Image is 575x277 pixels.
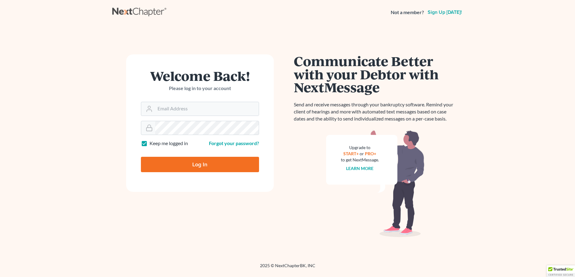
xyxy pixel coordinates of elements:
[141,157,259,172] input: Log In
[547,265,575,277] div: TrustedSite Certified
[391,9,424,16] strong: Not a member?
[141,85,259,92] p: Please log in to your account
[343,151,359,156] a: START+
[141,69,259,82] h1: Welcome Back!
[341,157,379,163] div: to get NextMessage.
[341,144,379,151] div: Upgrade to
[209,140,259,146] a: Forgot your password?
[346,166,373,171] a: Learn more
[294,101,457,122] p: Send and receive messages through your bankruptcy software. Remind your client of hearings and mo...
[112,263,463,274] div: 2025 © NextChapterBK, INC
[426,10,463,15] a: Sign up [DATE]!
[360,151,364,156] span: or
[294,54,457,94] h1: Communicate Better with your Debtor with NextMessage
[365,151,376,156] a: PRO+
[150,140,188,147] label: Keep me logged in
[155,102,259,116] input: Email Address
[326,130,425,237] img: nextmessage_bg-59042aed3d76b12b5cd301f8e5b87938c9018125f34e5fa2b7a6b67550977c72.svg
